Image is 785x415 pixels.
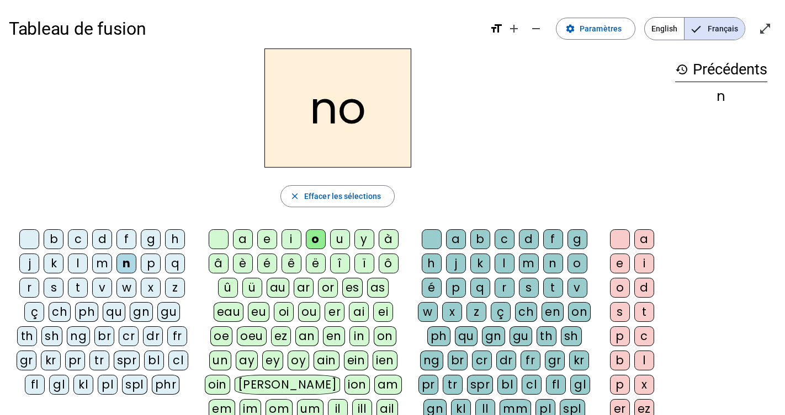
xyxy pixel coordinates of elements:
[497,375,517,395] div: bl
[610,351,630,370] div: b
[92,229,112,249] div: d
[422,278,442,298] div: é
[290,191,300,201] mat-icon: close
[116,254,136,273] div: n
[141,278,161,298] div: x
[529,22,543,35] mat-icon: remove
[675,63,688,76] mat-icon: history
[379,229,399,249] div: à
[442,302,462,322] div: x
[490,22,503,35] mat-icon: format_size
[580,22,622,35] span: Paramètres
[379,254,399,273] div: ô
[495,254,515,273] div: l
[565,24,575,34] mat-icon: settings
[9,11,481,46] h1: Tableau de fusion
[634,254,654,273] div: i
[19,278,39,298] div: r
[49,375,69,395] div: gl
[144,351,164,370] div: bl
[295,326,319,346] div: an
[44,278,63,298] div: s
[73,375,93,395] div: kl
[67,326,90,346] div: ng
[218,278,238,298] div: û
[257,229,277,249] div: e
[510,326,532,346] div: gu
[44,229,63,249] div: b
[610,302,630,322] div: s
[25,375,45,395] div: fl
[167,326,187,346] div: fr
[418,375,438,395] div: pr
[65,351,85,370] div: pr
[634,229,654,249] div: a
[325,302,344,322] div: er
[103,302,125,322] div: qu
[114,351,140,370] div: spr
[610,375,630,395] div: p
[546,375,566,395] div: fl
[519,254,539,273] div: m
[496,351,516,370] div: dr
[675,57,767,82] h3: Précédents
[354,254,374,273] div: ï
[236,351,258,370] div: ay
[515,302,537,322] div: ch
[344,375,370,395] div: ion
[233,254,253,273] div: è
[507,22,521,35] mat-icon: add
[41,351,61,370] div: kr
[374,326,396,346] div: on
[634,326,654,346] div: c
[141,229,161,249] div: g
[634,302,654,322] div: t
[168,351,188,370] div: cl
[556,18,635,40] button: Paramètres
[68,278,88,298] div: t
[314,351,340,370] div: ain
[280,185,395,207] button: Effacer les sélections
[68,254,88,273] div: l
[75,302,98,322] div: ph
[610,278,630,298] div: o
[323,326,345,346] div: en
[282,229,301,249] div: i
[330,254,350,273] div: î
[288,351,309,370] div: oy
[644,17,745,40] mat-button-toggle-group: Language selection
[567,278,587,298] div: v
[418,302,438,322] div: w
[262,351,283,370] div: ey
[233,229,253,249] div: a
[89,351,109,370] div: tr
[448,351,468,370] div: br
[92,278,112,298] div: v
[344,351,369,370] div: ein
[17,351,36,370] div: gr
[634,278,654,298] div: d
[318,278,338,298] div: or
[567,254,587,273] div: o
[685,18,745,40] span: Français
[543,278,563,298] div: t
[427,326,450,346] div: ph
[570,375,590,395] div: gl
[152,375,180,395] div: phr
[675,90,767,103] div: n
[373,351,397,370] div: ien
[306,254,326,273] div: ë
[349,302,369,322] div: ai
[98,375,118,395] div: pl
[210,326,232,346] div: oe
[242,278,262,298] div: ü
[143,326,163,346] div: dr
[545,351,565,370] div: gr
[561,326,582,346] div: sh
[610,326,630,346] div: p
[610,254,630,273] div: e
[68,229,88,249] div: c
[467,375,494,395] div: spr
[116,278,136,298] div: w
[470,254,490,273] div: k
